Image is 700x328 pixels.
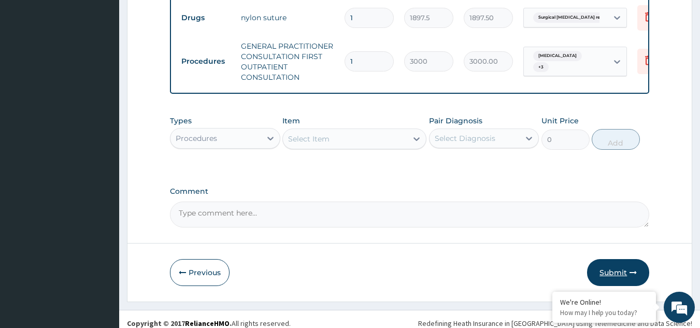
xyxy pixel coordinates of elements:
[170,259,230,286] button: Previous
[60,98,143,203] span: We're online!
[533,62,549,73] span: + 3
[236,7,339,28] td: nylon suture
[288,134,330,144] div: Select Item
[170,117,192,125] label: Types
[236,36,339,88] td: GENERAL PRACTITIONER CONSULTATION FIRST OUTPATIENT CONSULTATION
[19,52,42,78] img: d_794563401_company_1708531726252_794563401
[560,308,648,317] p: How may I help you today?
[435,133,495,144] div: Select Diagnosis
[176,8,236,27] td: Drugs
[533,51,582,61] span: [MEDICAL_DATA]
[170,187,650,196] label: Comment
[170,5,195,30] div: Minimize live chat window
[54,58,174,72] div: Chat with us now
[560,297,648,307] div: We're Online!
[587,259,649,286] button: Submit
[533,12,628,23] span: Surgical [MEDICAL_DATA] result normal
[176,52,236,71] td: Procedures
[429,116,482,126] label: Pair Diagnosis
[127,319,232,328] strong: Copyright © 2017 .
[592,129,640,150] button: Add
[282,116,300,126] label: Item
[185,319,230,328] a: RelianceHMO
[176,133,217,144] div: Procedures
[541,116,579,126] label: Unit Price
[5,218,197,254] textarea: Type your message and hit 'Enter'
